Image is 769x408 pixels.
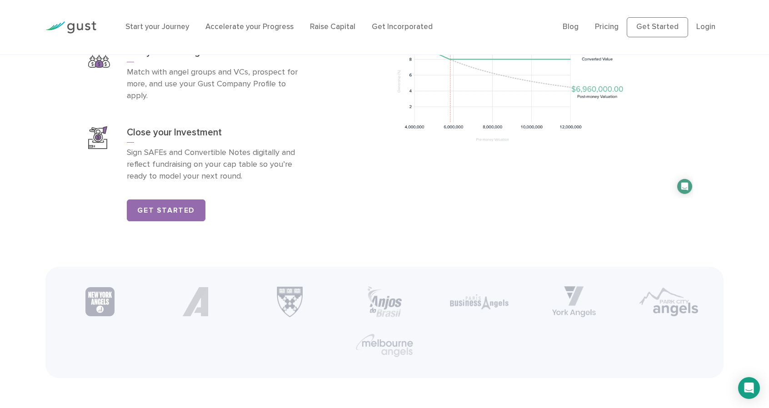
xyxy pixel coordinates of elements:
[205,22,294,31] a: Accelerate your Progress
[127,66,304,102] p: Match with angel groups and VCs, prospect for more, and use your Gust Company Profile to apply.
[639,287,699,317] img: Park City Angels
[738,377,760,399] div: Open Intercom Messenger
[274,286,305,317] img: Harvard Business School
[627,17,688,37] a: Get Started
[372,22,433,31] a: Get Incorporated
[88,46,110,68] img: Find Your Funding
[76,114,316,194] a: Close Your InvestmentClose your InvestmentSign SAFEs and Convertible Notes digitally and reflect ...
[76,34,316,114] a: Find Your FundingFind your FundingMatch with angel groups and VCs, prospect for more, and use you...
[180,287,210,316] img: Partner
[552,286,596,317] img: York Angels
[85,287,115,316] img: New York Angels
[310,22,355,31] a: Raise Capital
[366,286,403,317] img: Anjos Brasil
[127,126,304,143] h3: Close your Investment
[595,22,619,31] a: Pricing
[45,21,96,34] img: Gust Logo
[355,333,414,358] img: Melbourne Angels
[696,22,715,31] a: Login
[127,199,205,221] a: Get Started
[450,294,509,309] img: Paris Business Angels
[127,147,304,182] p: Sign SAFEs and Convertible Notes digitally and reflect fundraising on your cap table so you’re re...
[563,22,579,31] a: Blog
[125,22,189,31] a: Start your Journey
[88,126,107,149] img: Close Your Investment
